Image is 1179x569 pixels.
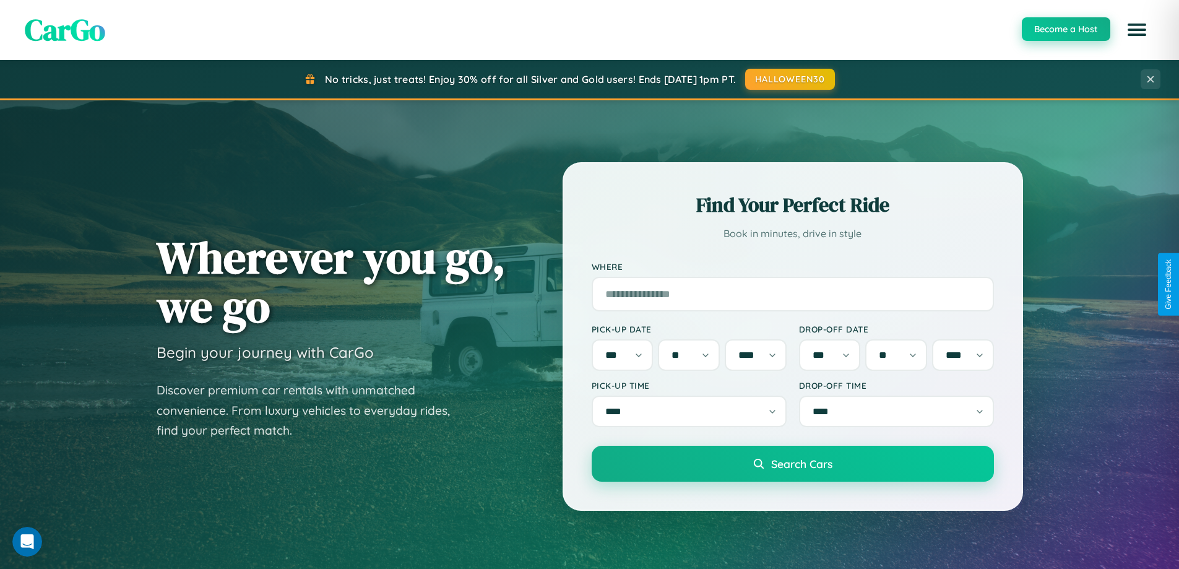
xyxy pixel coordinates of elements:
[592,446,994,482] button: Search Cars
[157,233,506,331] h1: Wherever you go, we go
[592,191,994,219] h2: Find Your Perfect Ride
[1022,17,1110,41] button: Become a Host
[12,527,42,557] iframe: Intercom live chat
[157,343,374,362] h3: Begin your journey with CarGo
[592,324,787,334] label: Pick-up Date
[745,69,835,90] button: HALLOWEEN30
[1120,12,1154,47] button: Open menu
[799,324,994,334] label: Drop-off Date
[799,380,994,391] label: Drop-off Time
[592,380,787,391] label: Pick-up Time
[592,261,994,272] label: Where
[1164,259,1173,310] div: Give Feedback
[771,457,832,471] span: Search Cars
[157,380,466,441] p: Discover premium car rentals with unmatched convenience. From luxury vehicles to everyday rides, ...
[325,73,736,85] span: No tricks, just treats! Enjoy 30% off for all Silver and Gold users! Ends [DATE] 1pm PT.
[592,225,994,243] p: Book in minutes, drive in style
[25,9,105,50] span: CarGo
